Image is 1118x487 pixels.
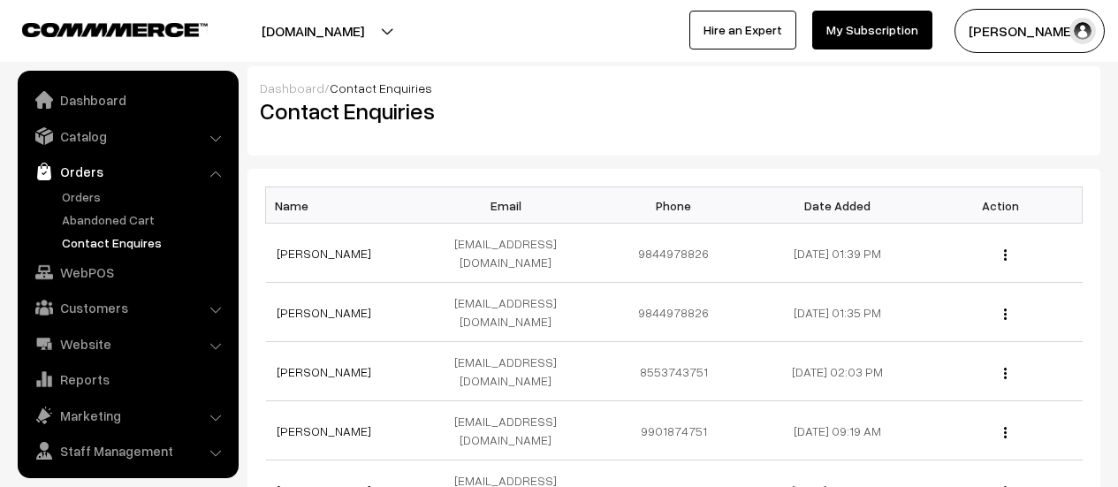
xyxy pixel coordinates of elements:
[266,187,430,224] th: Name
[429,401,592,460] td: [EMAIL_ADDRESS][DOMAIN_NAME]
[954,9,1105,53] button: [PERSON_NAME]
[57,210,232,229] a: Abandoned Cart
[756,187,919,224] th: Date Added
[1004,427,1007,438] img: Menu
[22,156,232,187] a: Orders
[919,187,1083,224] th: Action
[1004,249,1007,261] img: Menu
[1069,18,1096,44] img: user
[260,80,324,95] a: Dashboard
[22,363,232,395] a: Reports
[592,187,756,224] th: Phone
[57,233,232,252] a: Contact Enquires
[592,342,756,401] td: 8553743751
[57,187,232,206] a: Orders
[429,342,592,401] td: [EMAIL_ADDRESS][DOMAIN_NAME]
[592,401,756,460] td: 9901874751
[429,283,592,342] td: [EMAIL_ADDRESS][DOMAIN_NAME]
[429,187,592,224] th: Email
[756,342,919,401] td: [DATE] 02:03 PM
[812,11,932,49] a: My Subscription
[277,423,371,438] a: [PERSON_NAME]
[200,9,426,53] button: [DOMAIN_NAME]
[22,399,232,431] a: Marketing
[22,23,208,36] img: COMMMERCE
[260,97,661,125] h2: Contact Enquiries
[22,256,232,288] a: WebPOS
[330,80,432,95] span: Contact Enquiries
[1004,308,1007,320] img: Menu
[756,401,919,460] td: [DATE] 09:19 AM
[1004,368,1007,379] img: Menu
[592,283,756,342] td: 9844978826
[22,18,177,39] a: COMMMERCE
[22,435,232,467] a: Staff Management
[22,328,232,360] a: Website
[429,224,592,283] td: [EMAIL_ADDRESS][DOMAIN_NAME]
[277,246,371,261] a: [PERSON_NAME]
[756,283,919,342] td: [DATE] 01:35 PM
[689,11,796,49] a: Hire an Expert
[22,292,232,323] a: Customers
[22,120,232,152] a: Catalog
[260,79,1088,97] div: /
[22,84,232,116] a: Dashboard
[277,364,371,379] a: [PERSON_NAME]
[756,224,919,283] td: [DATE] 01:39 PM
[277,305,371,320] a: [PERSON_NAME]
[592,224,756,283] td: 9844978826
